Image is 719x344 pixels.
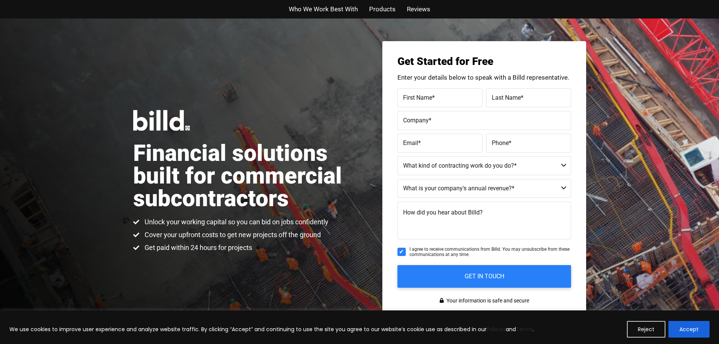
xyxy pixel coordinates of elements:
[143,230,321,239] span: Cover your upfront costs to get new projects off the ground
[627,321,665,338] button: Reject
[403,116,429,123] span: Company
[407,4,430,15] a: Reviews
[403,209,483,216] span: How did you hear about Billd?
[403,139,418,146] span: Email
[397,248,406,256] input: I agree to receive communications from Billd. You may unsubscribe from these communications at an...
[445,295,529,306] span: Your information is safe and secure
[133,142,360,210] h1: Financial solutions built for commercial subcontractors
[397,265,571,288] input: GET IN TOUCH
[9,325,534,334] p: We use cookies to improve user experience and analyze website traffic. By clicking “Accept” and c...
[487,325,506,333] a: Policies
[397,74,571,81] p: Enter your details below to speak with a Billd representative.
[492,94,521,101] span: Last Name
[397,56,571,67] h3: Get Started for Free
[289,4,358,15] a: Who We Work Best With
[492,139,509,146] span: Phone
[143,243,252,252] span: Get paid within 24 hours for projects
[369,4,396,15] a: Products
[516,325,533,333] a: Terms
[403,94,432,101] span: First Name
[668,321,710,338] button: Accept
[410,247,571,258] span: I agree to receive communications from Billd. You may unsubscribe from these communications at an...
[143,218,328,227] span: Unlock your working capital so you can bid on jobs confidently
